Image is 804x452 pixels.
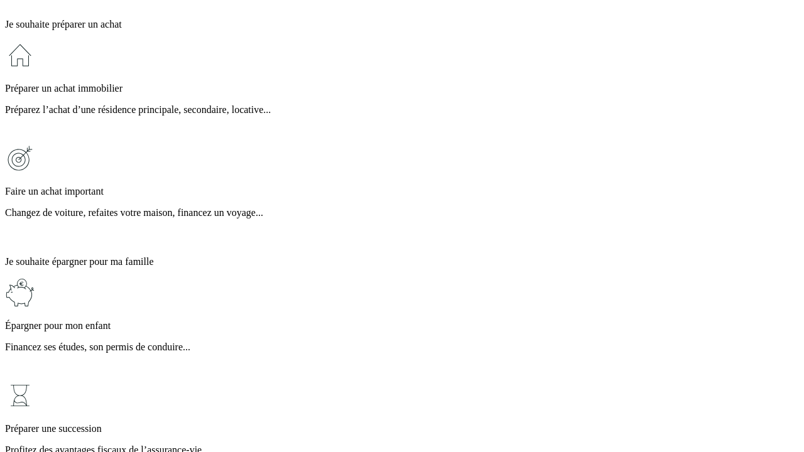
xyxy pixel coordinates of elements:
p: Je souhaite préparer un achat [5,19,799,30]
iframe: Intercom live chat [761,409,791,439]
p: Changez de voiture, refaites votre maison, financez un voyage... [5,207,799,218]
p: Financez ses études, son permis de conduire... [5,342,799,353]
p: Épargner pour mon enfant [5,320,799,331]
p: Préparer une succession [5,423,799,434]
p: Faire un achat important [5,186,799,197]
p: Je souhaite épargner pour ma famille [5,256,799,267]
p: Préparer un achat immobilier [5,83,799,94]
p: Préparez l’achat d’une résidence principale, secondaire, locative... [5,104,799,116]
